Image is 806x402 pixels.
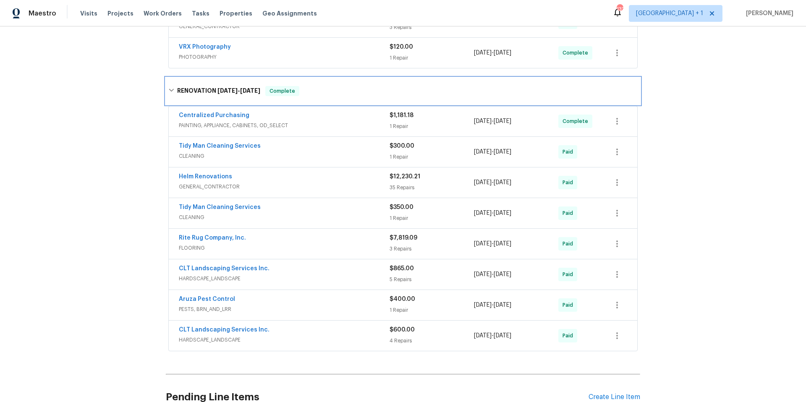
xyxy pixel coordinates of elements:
span: $350.00 [390,204,413,210]
span: HARDSCAPE_LANDSCAPE [179,274,390,283]
span: $1,181.18 [390,112,413,118]
span: - [474,270,511,279]
span: FLOORING [179,244,390,252]
span: Paid [563,209,576,217]
span: Paid [563,148,576,156]
div: 35 Repairs [390,183,474,192]
span: - [474,49,511,57]
span: - [217,88,260,94]
span: [DATE] [474,210,492,216]
div: 3 Repairs [390,23,474,31]
span: - [474,117,511,125]
span: Complete [266,87,298,95]
span: Complete [563,117,591,125]
span: [DATE] [494,302,511,308]
span: [GEOGRAPHIC_DATA] + 1 [636,9,703,18]
div: 1 Repair [390,306,474,314]
span: Paid [563,301,576,309]
span: [DATE] [240,88,260,94]
a: Helm Renovations [179,174,232,180]
a: Aruza Pest Control [179,296,235,302]
a: VRX Photography [179,44,231,50]
span: [DATE] [474,50,492,56]
span: [DATE] [494,210,511,216]
span: Paid [563,240,576,248]
span: Tasks [192,10,209,16]
a: Rite Rug Company, Inc. [179,235,246,241]
span: [DATE] [494,271,511,277]
span: [DATE] [494,333,511,339]
span: Complete [563,49,591,57]
span: [DATE] [474,333,492,339]
span: $600.00 [390,327,415,333]
span: Work Orders [144,9,182,18]
div: 1 Repair [390,214,474,222]
span: $120.00 [390,44,413,50]
span: CLEANING [179,152,390,160]
span: [PERSON_NAME] [743,9,793,18]
span: $400.00 [390,296,415,302]
span: [DATE] [474,271,492,277]
span: GENERAL_CONTRACTOR [179,22,390,31]
span: $7,819.09 [390,235,417,241]
span: Maestro [29,9,56,18]
span: [DATE] [474,180,492,185]
span: Visits [80,9,97,18]
span: [DATE] [474,241,492,247]
div: Create Line Item [589,393,640,401]
span: Properties [220,9,252,18]
h6: RENOVATION [177,86,260,96]
span: - [474,148,511,156]
span: [DATE] [494,149,511,155]
span: Projects [107,9,133,18]
span: PHOTOGRAPHY [179,53,390,61]
span: - [474,332,511,340]
span: [DATE] [474,149,492,155]
a: Tidy Man Cleaning Services [179,204,261,210]
a: Tidy Man Cleaning Services [179,143,261,149]
span: - [474,209,511,217]
span: [DATE] [474,118,492,124]
span: [DATE] [474,302,492,308]
span: $865.00 [390,266,414,271]
div: 1 Repair [390,54,474,62]
span: Paid [563,178,576,187]
a: Centralized Purchasing [179,112,249,118]
span: Geo Assignments [262,9,317,18]
span: [DATE] [494,241,511,247]
div: 5 Repairs [390,275,474,284]
div: 1 Repair [390,153,474,161]
span: CLEANING [179,213,390,222]
span: [DATE] [494,50,511,56]
span: Paid [563,332,576,340]
span: PESTS, BRN_AND_LRR [179,305,390,313]
span: PAINTING, APPLIANCE, CABINETS, OD_SELECT [179,121,390,130]
span: - [474,178,511,187]
span: $12,230.21 [390,174,420,180]
div: RENOVATION [DATE]-[DATE]Complete [166,78,640,104]
div: 3 Repairs [390,245,474,253]
span: GENERAL_CONTRACTOR [179,183,390,191]
div: 1 Repair [390,122,474,131]
a: CLT Landscaping Services Inc. [179,327,270,333]
span: $300.00 [390,143,414,149]
span: - [474,240,511,248]
span: [DATE] [494,180,511,185]
span: [DATE] [217,88,238,94]
a: CLT Landscaping Services Inc. [179,266,270,271]
span: Paid [563,270,576,279]
div: 4 Repairs [390,337,474,345]
span: [DATE] [494,118,511,124]
div: 132 [617,5,623,13]
span: - [474,301,511,309]
span: HARDSCAPE_LANDSCAPE [179,336,390,344]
